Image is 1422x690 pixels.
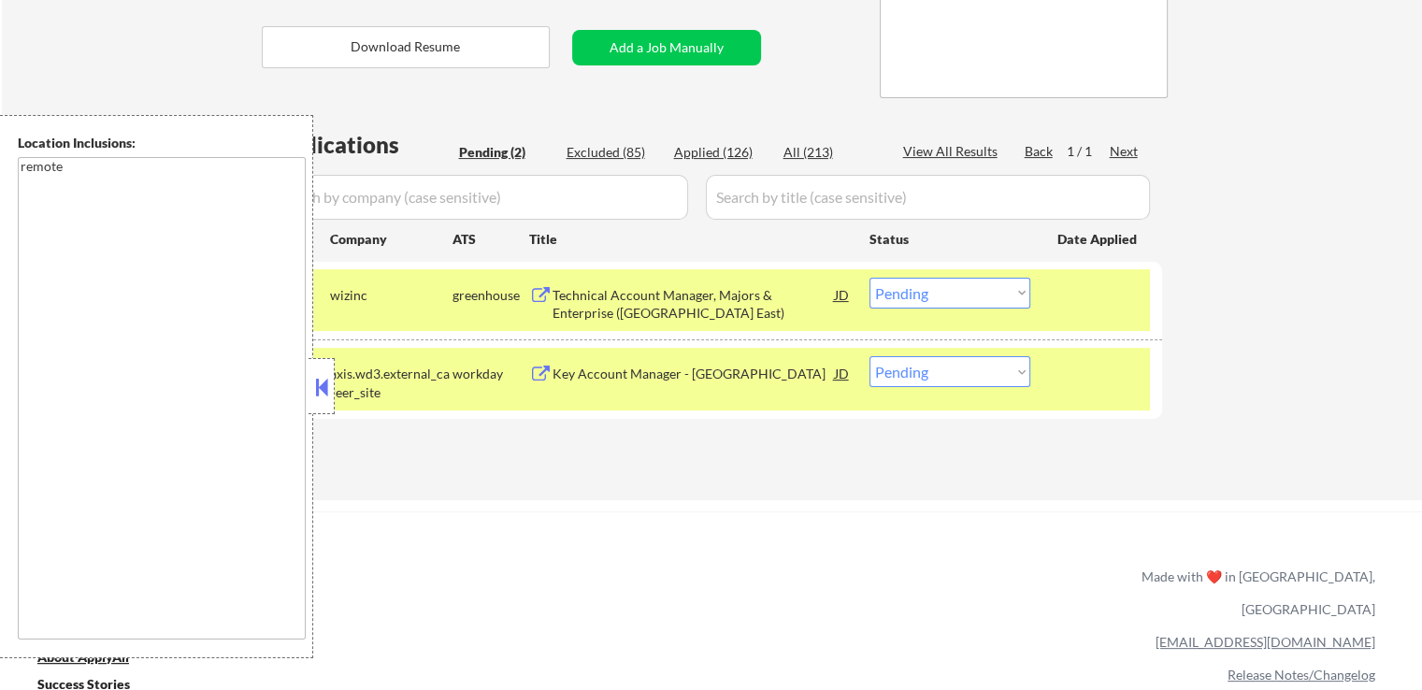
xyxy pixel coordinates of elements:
[330,230,452,249] div: Company
[330,365,452,401] div: axis.wd3.external_career_site
[833,278,852,311] div: JD
[1025,142,1055,161] div: Back
[833,356,852,390] div: JD
[529,230,852,249] div: Title
[1156,634,1375,650] a: [EMAIL_ADDRESS][DOMAIN_NAME]
[1134,560,1375,625] div: Made with ❤️ in [GEOGRAPHIC_DATA], [GEOGRAPHIC_DATA]
[37,586,751,606] a: Refer & earn free applications 👯‍♀️
[459,143,553,162] div: Pending (2)
[330,286,452,305] div: wizinc
[267,134,452,156] div: Applications
[1228,667,1375,683] a: Release Notes/Changelog
[567,143,660,162] div: Excluded (85)
[1057,230,1140,249] div: Date Applied
[452,365,529,383] div: workday
[553,286,835,323] div: Technical Account Manager, Majors & Enterprise ([GEOGRAPHIC_DATA] East)
[452,286,529,305] div: greenhouse
[903,142,1003,161] div: View All Results
[267,175,688,220] input: Search by company (case sensitive)
[553,365,835,383] div: Key Account Manager - [GEOGRAPHIC_DATA]
[452,230,529,249] div: ATS
[262,26,550,68] button: Download Resume
[37,647,155,670] a: About ApplyAll
[869,222,1030,255] div: Status
[572,30,761,65] button: Add a Job Manually
[706,175,1150,220] input: Search by title (case sensitive)
[18,134,306,152] div: Location Inclusions:
[1110,142,1140,161] div: Next
[674,143,768,162] div: Applied (126)
[783,143,877,162] div: All (213)
[1067,142,1110,161] div: 1 / 1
